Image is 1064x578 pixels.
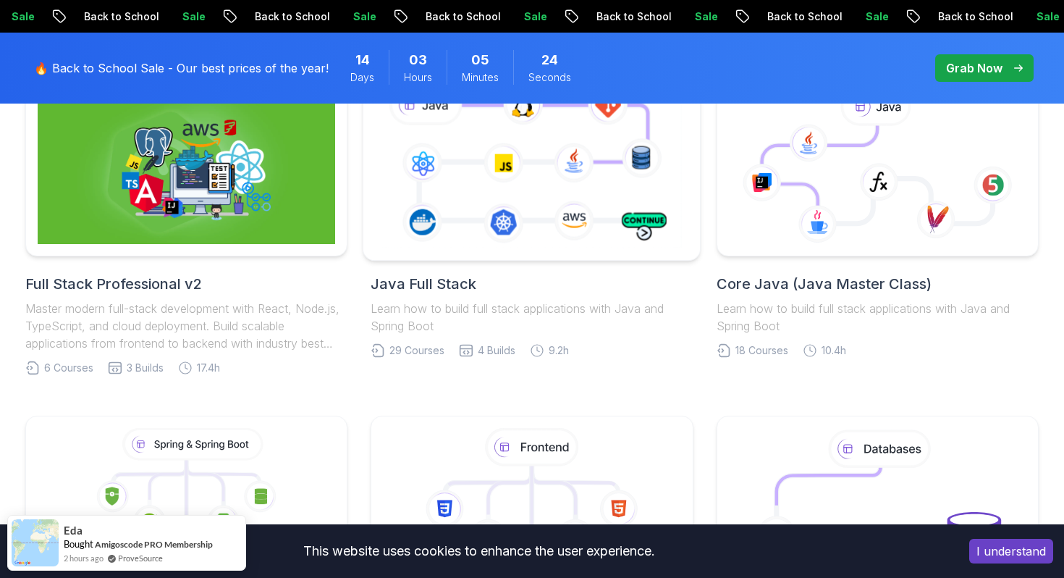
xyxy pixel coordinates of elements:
p: Back to School [240,9,338,24]
p: Sale [680,9,726,24]
span: 4 Builds [478,343,515,358]
p: Back to School [923,9,1021,24]
span: 14 Days [355,50,370,70]
span: 24 Seconds [541,50,558,70]
button: Accept cookies [969,539,1053,564]
p: 🔥 Back to School Sale - Our best prices of the year! [34,59,329,77]
span: 17.4h [197,361,220,375]
span: 29 Courses [389,343,444,358]
p: Back to School [752,9,850,24]
p: Master modern full-stack development with React, Node.js, TypeScript, and cloud deployment. Build... [25,300,347,352]
p: Back to School [581,9,680,24]
p: Learn how to build full stack applications with Java and Spring Boot [371,300,693,335]
span: 3 Builds [127,361,164,375]
span: Seconds [528,70,571,85]
span: 18 Courses [735,343,788,358]
img: Full Stack Professional v2 [38,88,335,244]
span: Hours [404,70,432,85]
span: 10.4h [822,343,846,358]
span: 9.2h [549,343,569,358]
h2: Full Stack Professional v2 [25,274,347,294]
a: Java Full StackLearn how to build full stack applications with Java and Spring Boot29 Courses4 Bu... [371,75,693,358]
h2: Core Java (Java Master Class) [717,274,1039,294]
p: Back to School [410,9,509,24]
div: This website uses cookies to enhance the user experience. [11,535,947,567]
p: Sale [509,9,555,24]
a: Core Java (Java Master Class)Learn how to build full stack applications with Java and Spring Boot... [717,75,1039,358]
h2: Java Full Stack [371,274,693,294]
span: 5 Minutes [471,50,489,70]
span: 6 Courses [44,361,93,375]
span: 3 Hours [409,50,427,70]
p: Learn how to build full stack applications with Java and Spring Boot [717,300,1039,335]
p: Sale [850,9,897,24]
span: 2 hours ago [64,552,104,564]
span: Days [350,70,374,85]
span: Eda [64,524,83,537]
p: Grab Now [946,59,1002,77]
a: ProveSource [118,552,163,564]
img: provesource social proof notification image [12,519,59,566]
a: Amigoscode PRO Membership [95,539,213,550]
p: Sale [167,9,214,24]
a: Full Stack Professional v2Full Stack Professional v2Master modern full-stack development with Rea... [25,75,347,375]
span: Bought [64,538,93,550]
p: Sale [338,9,384,24]
p: Back to School [69,9,167,24]
span: Minutes [462,70,499,85]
